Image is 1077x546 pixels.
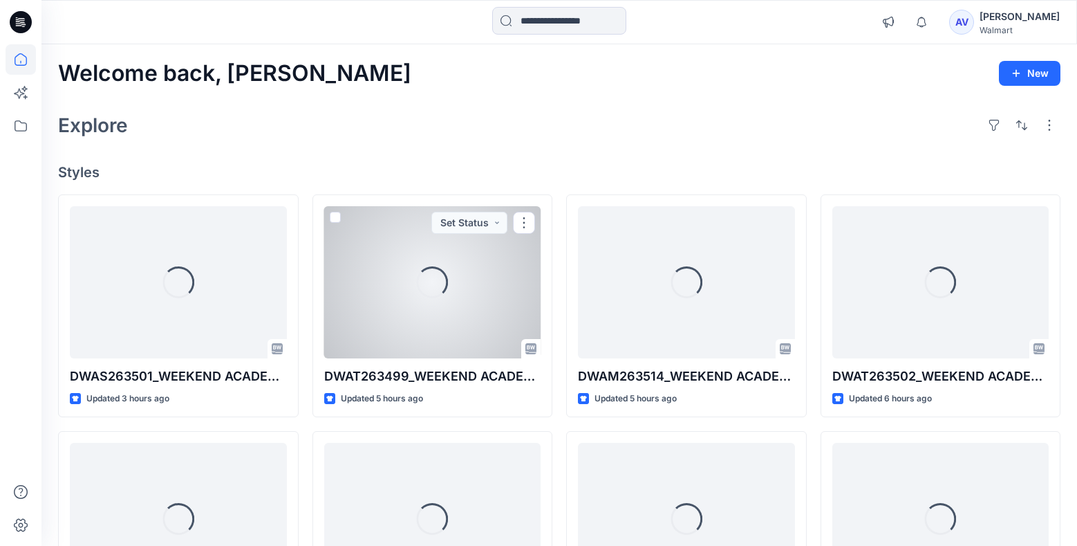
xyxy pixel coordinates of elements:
[324,367,541,386] p: DWAT263499_WEEKEND ACADEMY 2FER TEE
[341,392,423,406] p: Updated 5 hours ago
[594,392,677,406] p: Updated 5 hours ago
[578,367,795,386] p: DWAM263514_WEEKEND ACADEMY SCALLOPED JACQUARD MESH SHORT
[832,367,1049,386] p: DWAT263502_WEEKEND ACADEMY SS BOXY GRAPHIC TEE
[999,61,1060,86] button: New
[70,367,287,386] p: DWAS263501_WEEKEND ACADEMY GAS STATION SS BUTTON UP
[849,392,932,406] p: Updated 6 hours ago
[980,8,1060,25] div: [PERSON_NAME]
[58,114,128,136] h2: Explore
[58,61,411,87] h2: Welcome back, [PERSON_NAME]
[58,164,1060,181] h4: Styles
[980,25,1060,35] div: Walmart
[86,392,169,406] p: Updated 3 hours ago
[949,10,974,35] div: AV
